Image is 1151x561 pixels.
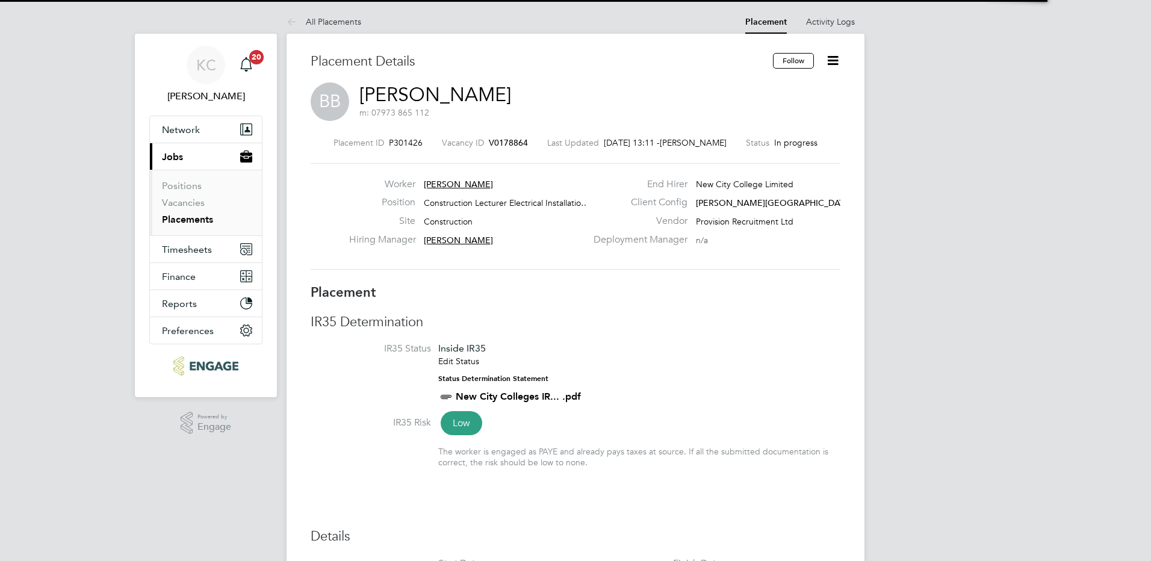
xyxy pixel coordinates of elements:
span: New City College Limited [696,179,793,190]
a: Edit Status [438,356,479,367]
span: Kerry Cattle [149,89,262,104]
span: Network [162,124,200,135]
img: ncclondon-logo-retina.png [173,356,238,376]
strong: Status Determination Statement [438,374,548,383]
span: 20 [249,50,264,64]
span: Powered by [197,412,231,422]
b: Placement [311,284,376,300]
span: P301426 [389,137,423,148]
a: All Placements [287,16,361,27]
h3: Details [311,528,840,545]
label: Worker [349,178,415,191]
span: Inside IR35 [438,342,486,354]
label: IR35 Risk [311,417,431,429]
label: Client Config [586,196,687,209]
h3: IR35 Determination [311,314,840,331]
div: Jobs [150,170,262,235]
button: Jobs [150,143,262,170]
span: Provision Recruitment Ltd [696,216,793,227]
a: Activity Logs [806,16,855,27]
span: Timesheets [162,244,212,255]
button: Follow [773,53,814,69]
span: Engage [197,422,231,432]
label: Site [349,215,415,228]
label: Deployment Manager [586,234,687,246]
a: Go to home page [149,356,262,376]
label: Status [746,137,769,148]
button: Reports [150,290,262,317]
span: In progress [774,137,817,148]
span: Construction Lecturer Electrical Installatio… [424,197,589,208]
span: Jobs [162,151,183,163]
span: BB [311,82,349,121]
a: KC[PERSON_NAME] [149,46,262,104]
button: Finance [150,263,262,290]
button: Timesheets [150,236,262,262]
span: [PERSON_NAME] [424,235,493,246]
a: Vacancies [162,197,205,208]
span: m: 07973 865 112 [359,107,429,118]
a: Positions [162,180,202,191]
a: Powered byEngage [181,412,232,435]
span: Preferences [162,325,214,336]
nav: Main navigation [135,34,277,397]
a: 20 [234,46,258,84]
span: Low [441,411,482,435]
label: Placement ID [334,137,384,148]
label: Vendor [586,215,687,228]
label: IR35 Status [311,342,431,355]
button: Preferences [150,317,262,344]
button: Network [150,116,262,143]
label: End Hirer [586,178,687,191]
a: New City Colleges IR... .pdf [456,391,581,402]
span: KC [196,57,216,73]
a: Placement [745,17,787,27]
span: n/a [696,235,708,246]
span: Construction [424,216,473,227]
span: [PERSON_NAME][GEOGRAPHIC_DATA] [696,197,852,208]
span: V0178864 [489,137,528,148]
label: Last Updated [547,137,599,148]
h3: Placement Details [311,53,764,70]
label: Hiring Manager [349,234,415,246]
span: [PERSON_NAME] [660,137,727,148]
label: Position [349,196,415,209]
a: [PERSON_NAME] [359,83,511,107]
span: [PERSON_NAME] [424,179,493,190]
div: The worker is engaged as PAYE and already pays taxes at source. If all the submitted documentatio... [438,446,840,468]
span: Reports [162,298,197,309]
span: [DATE] 13:11 - [604,137,660,148]
label: Vacancy ID [442,137,484,148]
a: Placements [162,214,213,225]
span: Finance [162,271,196,282]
